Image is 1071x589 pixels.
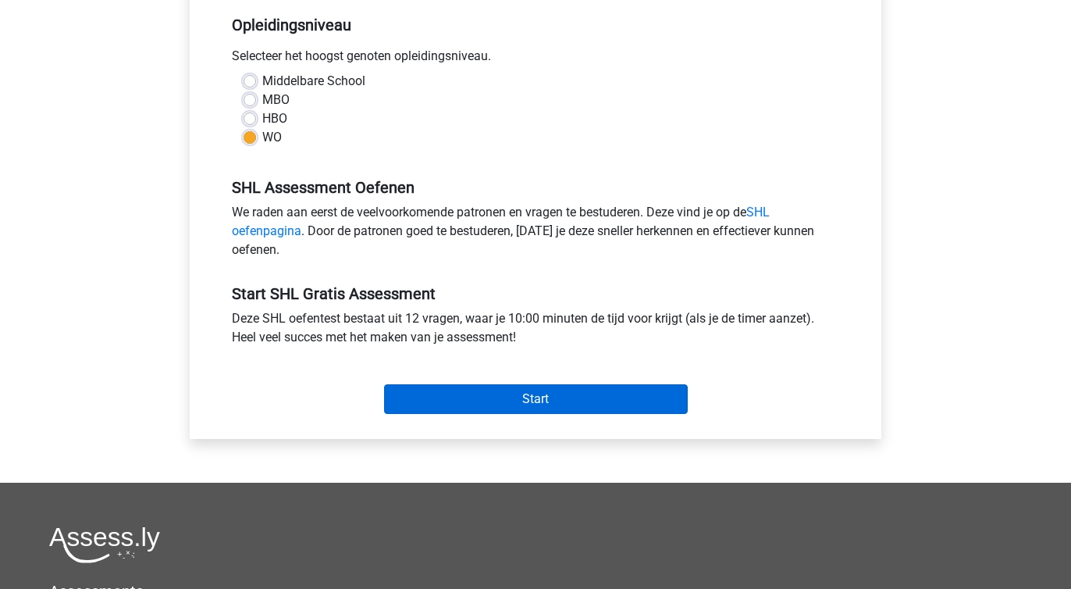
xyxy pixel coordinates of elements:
[262,72,365,91] label: Middelbare School
[220,203,851,266] div: We raden aan eerst de veelvoorkomende patronen en vragen te bestuderen. Deze vind je op de . Door...
[220,47,851,72] div: Selecteer het hoogst genoten opleidingsniveau.
[49,527,160,563] img: Assessly logo
[384,384,688,414] input: Start
[262,109,287,128] label: HBO
[232,9,839,41] h5: Opleidingsniveau
[262,91,290,109] label: MBO
[262,128,282,147] label: WO
[232,178,839,197] h5: SHL Assessment Oefenen
[232,284,839,303] h5: Start SHL Gratis Assessment
[220,309,851,353] div: Deze SHL oefentest bestaat uit 12 vragen, waar je 10:00 minuten de tijd voor krijgt (als je de ti...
